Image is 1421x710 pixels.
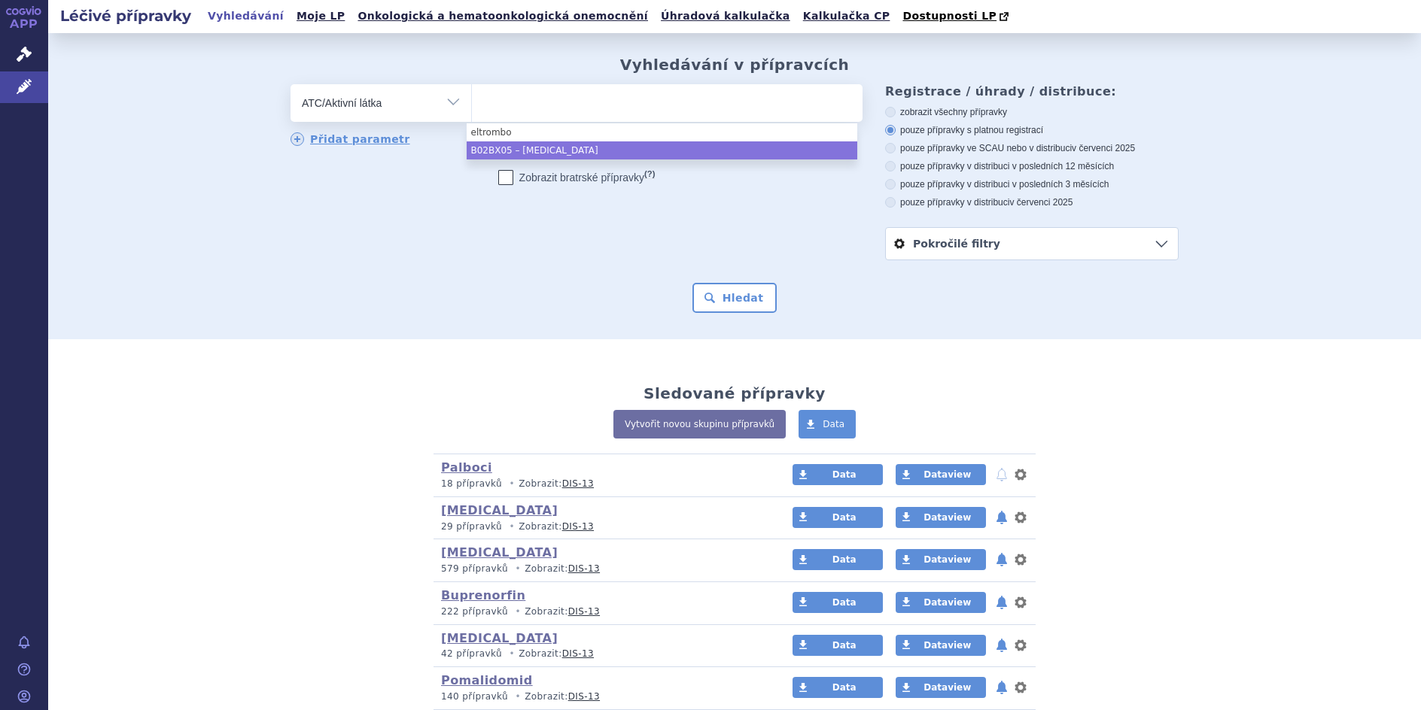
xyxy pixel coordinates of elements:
span: Dataview [923,512,971,523]
p: Zobrazit: [441,563,764,575]
a: DIS-13 [562,521,594,532]
span: Dataview [923,469,971,480]
span: Dataview [923,682,971,693]
a: Přidat parametr [291,132,410,146]
p: Zobrazit: [441,478,764,490]
i: • [505,520,519,533]
span: 29 přípravků [441,521,502,532]
a: Data [793,549,883,570]
button: nastavení [1013,508,1028,526]
a: Dataview [896,635,986,656]
a: Data [793,592,883,613]
a: DIS-13 [568,563,600,574]
button: nastavení [1013,678,1028,696]
span: Data [832,469,857,480]
span: 42 přípravků [441,648,502,659]
h2: Léčivé přípravky [48,5,203,26]
span: Dataview [923,640,971,651]
i: • [511,563,525,575]
label: Zobrazit bratrské přípravky [498,170,656,185]
a: Moje LP [292,6,349,26]
a: Buprenorfin [441,588,525,602]
p: Zobrazit: [441,690,764,703]
a: Dataview [896,507,986,528]
a: Data [793,464,883,485]
button: notifikace [994,678,1009,696]
label: zobrazit všechny přípravky [885,106,1179,118]
label: pouze přípravky v distribuci v posledních 12 měsících [885,160,1179,172]
h3: Registrace / úhrady / distribuce: [885,84,1179,99]
span: Dataview [923,554,971,565]
span: Dostupnosti LP [902,10,997,22]
a: DIS-13 [568,606,600,617]
span: v červenci 2025 [1072,143,1135,153]
button: nastavení [1013,636,1028,654]
span: 18 přípravků [441,478,502,489]
a: Úhradová kalkulačka [656,6,795,26]
button: notifikace [994,551,1009,569]
a: Dataview [896,464,986,485]
label: pouze přípravky v distribuci v posledních 3 měsících [885,178,1179,190]
button: nastavení [1013,593,1028,611]
span: Data [832,554,857,565]
a: Onkologická a hematoonkologická onemocnění [353,6,653,26]
a: DIS-13 [568,691,600,702]
button: nastavení [1013,551,1028,569]
span: Data [832,682,857,693]
button: notifikace [994,466,1009,484]
p: Zobrazit: [441,648,764,660]
label: pouze přípravky s platnou registrací [885,124,1179,136]
button: notifikace [994,636,1009,654]
button: notifikace [994,593,1009,611]
a: Dataview [896,592,986,613]
a: [MEDICAL_DATA] [441,545,558,560]
button: nastavení [1013,466,1028,484]
button: notifikace [994,508,1009,526]
a: Dostupnosti LP [898,6,1016,27]
p: Zobrazit: [441,605,764,618]
a: Pokročilé filtry [886,228,1178,259]
label: pouze přípravky ve SCAU nebo v distribuci [885,142,1179,154]
a: Dataview [896,549,986,570]
button: Hledat [692,283,777,313]
span: Data [832,597,857,608]
span: Data [832,640,857,651]
i: • [505,478,519,490]
a: Vytvořit novou skupinu přípravků [613,410,786,438]
h2: Vyhledávání v přípravcích [620,56,850,74]
a: Data [799,410,856,438]
a: Data [793,507,883,528]
span: v červenci 2025 [1009,197,1073,208]
a: Data [793,677,883,698]
a: Dataview [896,677,986,698]
span: 579 přípravků [441,563,508,574]
p: Zobrazit: [441,520,764,533]
a: DIS-13 [562,478,594,489]
li: B02BX05 – [MEDICAL_DATA] [467,141,857,159]
i: • [505,648,519,660]
label: pouze přípravky v distribuci [885,196,1179,208]
span: 222 přípravků [441,606,508,617]
span: 140 přípravků [441,691,508,702]
span: Data [823,419,844,429]
abbr: (?) [644,169,655,179]
a: Kalkulačka CP [799,6,895,26]
i: • [511,605,525,618]
a: [MEDICAL_DATA] [441,503,558,517]
a: DIS-13 [562,648,594,659]
span: Data [832,512,857,523]
a: Palboci [441,460,492,475]
a: Pomalidomid [441,673,533,687]
i: • [511,690,525,703]
a: Data [793,635,883,656]
a: Vyhledávání [203,6,288,26]
h2: Sledované přípravky [644,384,826,402]
span: Dataview [923,597,971,608]
li: eltrombo [467,123,857,141]
a: [MEDICAL_DATA] [441,631,558,645]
